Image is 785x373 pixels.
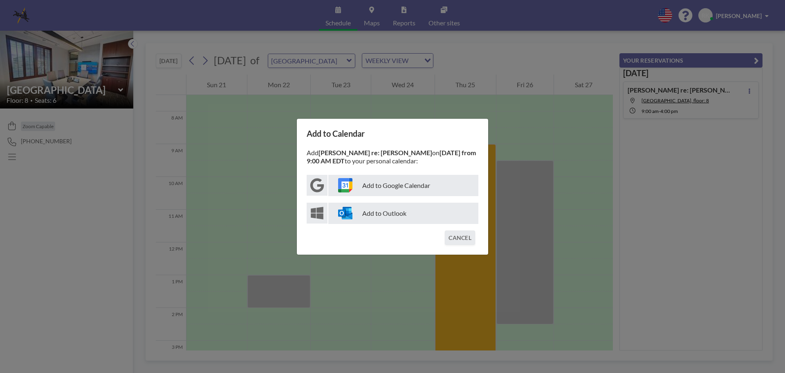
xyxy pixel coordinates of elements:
[338,206,352,220] img: windows-outlook-icon.svg
[328,203,478,224] p: Add to Outlook
[338,178,352,192] img: google-calendar-icon.svg
[445,231,475,245] button: CANCEL
[307,149,476,165] strong: [DATE] from 9:00 AM EDT
[307,175,478,196] button: Add to Google Calendar
[318,149,432,156] strong: [PERSON_NAME] re: [PERSON_NAME]
[328,175,478,196] p: Add to Google Calendar
[307,203,478,224] button: Add to Outlook
[307,129,478,139] h3: Add to Calendar
[307,149,478,165] p: Add on to your personal calendar:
